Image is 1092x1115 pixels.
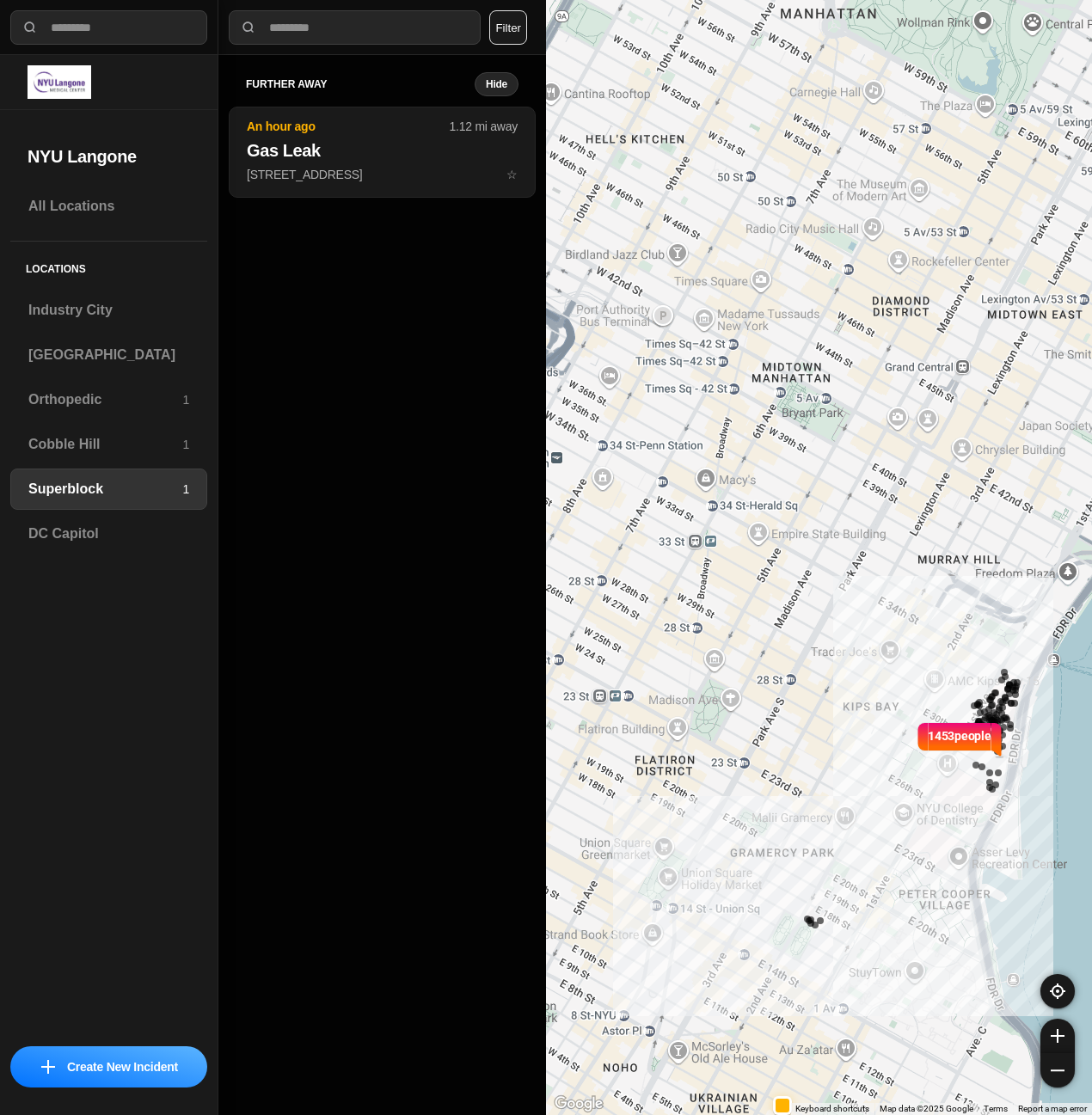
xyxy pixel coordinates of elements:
h3: DC Capitol [28,524,189,544]
a: Cobble Hill1 [10,424,207,465]
h3: Orthopedic [28,389,182,410]
p: An hour ago [247,118,450,135]
h3: [GEOGRAPHIC_DATA] [28,345,189,365]
a: Superblock1 [10,469,207,510]
h3: Cobble Hill [28,434,182,455]
h5: further away [246,77,475,91]
button: An hour ago1.12 mi awayGas Leak[STREET_ADDRESS]star [229,107,536,198]
p: 1 [182,481,189,498]
a: Orthopedic1 [10,379,207,420]
a: Industry City [10,290,207,331]
a: [GEOGRAPHIC_DATA] [10,334,207,376]
small: Hide [486,77,507,91]
img: notch [991,720,1003,758]
button: Keyboard shortcuts [795,1103,869,1115]
img: Google [550,1093,607,1115]
a: All Locations [10,186,207,227]
button: zoom-out [1040,1053,1075,1087]
img: recenter [1050,983,1065,999]
a: Terms (opens in new tab) [984,1104,1008,1113]
a: Open this area in Google Maps (opens a new window) [550,1093,607,1115]
p: Create New Incident [67,1058,178,1075]
img: zoom-in [1051,1029,1064,1043]
h5: Locations [10,242,207,290]
button: iconCreate New Incident [10,1046,207,1087]
img: zoom-out [1051,1063,1064,1077]
a: Report a map error [1018,1104,1087,1113]
h3: All Locations [28,196,189,217]
button: Hide [475,72,518,96]
img: search [21,19,39,36]
button: Filter [489,10,527,45]
button: recenter [1040,974,1075,1008]
h2: Gas Leak [247,138,518,162]
span: Map data ©2025 Google [880,1104,973,1113]
h2: NYU Langone [28,144,190,168]
img: search [240,19,257,36]
button: zoom-in [1040,1019,1075,1053]
img: icon [41,1060,55,1074]
img: logo [28,65,91,99]
p: 1 [182,391,189,408]
p: [STREET_ADDRESS] [247,166,518,183]
img: notch [915,720,928,758]
h3: Superblock [28,479,182,499]
span: star [506,168,518,181]
h3: Industry City [28,300,189,321]
a: DC Capitol [10,513,207,554]
a: An hour ago1.12 mi awayGas Leak[STREET_ADDRESS]star [229,167,536,181]
p: 1453 people [928,727,991,765]
p: 1 [182,436,189,453]
p: 1.12 mi away [450,118,518,135]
